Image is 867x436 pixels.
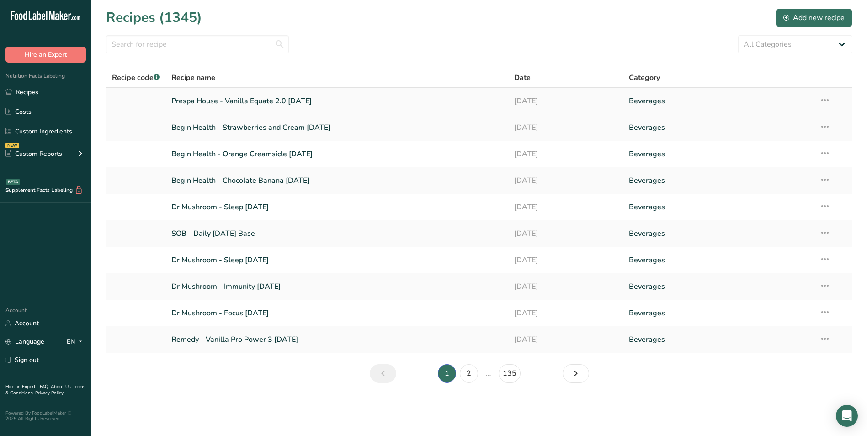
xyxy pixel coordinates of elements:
[171,144,504,164] a: Begin Health - Orange Creamsicle [DATE]
[629,330,808,349] a: Beverages
[514,277,617,296] a: [DATE]
[460,364,478,383] a: Page 2.
[514,118,617,137] a: [DATE]
[5,334,44,350] a: Language
[370,364,396,383] a: Previous page
[499,364,521,383] a: Page 135.
[836,405,858,427] div: Open Intercom Messenger
[629,144,808,164] a: Beverages
[171,224,504,243] a: SOB - Daily [DATE] Base
[629,197,808,217] a: Beverages
[514,197,617,217] a: [DATE]
[514,250,617,270] a: [DATE]
[106,35,289,53] input: Search for recipe
[629,303,808,323] a: Beverages
[514,330,617,349] a: [DATE]
[514,91,617,111] a: [DATE]
[514,171,617,190] a: [DATE]
[171,72,215,83] span: Recipe name
[40,383,51,390] a: FAQ .
[629,224,808,243] a: Beverages
[35,390,64,396] a: Privacy Policy
[112,73,160,83] span: Recipe code
[629,171,808,190] a: Beverages
[629,72,660,83] span: Category
[629,118,808,137] a: Beverages
[5,149,62,159] div: Custom Reports
[171,197,504,217] a: Dr Mushroom - Sleep [DATE]
[563,364,589,383] a: Next page
[171,303,504,323] a: Dr Mushroom - Focus [DATE]
[629,277,808,296] a: Beverages
[171,171,504,190] a: Begin Health - Chocolate Banana [DATE]
[171,91,504,111] a: Prespa House - Vanilla Equate 2.0 [DATE]
[67,336,86,347] div: EN
[514,224,617,243] a: [DATE]
[776,9,852,27] button: Add new recipe
[6,179,20,185] div: BETA
[783,12,845,23] div: Add new recipe
[171,277,504,296] a: Dr Mushroom - Immunity [DATE]
[514,72,531,83] span: Date
[629,91,808,111] a: Beverages
[5,410,86,421] div: Powered By FoodLabelMaker © 2025 All Rights Reserved
[514,303,617,323] a: [DATE]
[5,383,38,390] a: Hire an Expert .
[514,144,617,164] a: [DATE]
[171,330,504,349] a: Remedy - Vanilla Pro Power 3 [DATE]
[5,47,86,63] button: Hire an Expert
[5,383,85,396] a: Terms & Conditions .
[629,250,808,270] a: Beverages
[171,118,504,137] a: Begin Health - Strawberries and Cream [DATE]
[51,383,73,390] a: About Us .
[106,7,202,28] h1: Recipes (1345)
[5,143,19,148] div: NEW
[171,250,504,270] a: Dr Mushroom - Sleep [DATE]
